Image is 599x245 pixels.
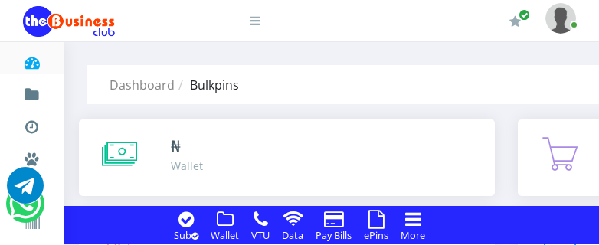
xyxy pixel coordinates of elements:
[519,9,530,21] span: Renew/Upgrade Subscription
[364,228,388,242] small: ePins
[206,226,244,243] a: Wallet
[58,168,186,194] a: Nigerian VTU
[401,228,425,242] small: More
[175,76,239,94] li: Bulkpins
[509,15,521,28] i: Renew/Upgrade Subscription
[545,3,576,33] img: User
[251,228,270,242] small: VTU
[311,226,356,243] a: Pay Bills
[23,6,115,37] img: Logo
[277,226,308,243] a: Data
[247,226,274,243] a: VTU
[282,228,303,242] small: Data
[23,138,41,175] a: Miscellaneous Payments
[110,77,175,93] a: Dashboard
[7,178,44,204] a: Chat for support
[169,226,203,243] a: Sub
[359,226,393,243] a: ePins
[58,191,186,217] a: International VTU
[23,41,41,78] a: Dashboard
[316,228,352,242] small: Pay Bills
[23,106,41,142] a: Transactions
[171,158,203,174] div: Wallet
[211,228,239,242] small: Wallet
[9,197,41,222] a: Chat for support
[79,119,495,196] a: ₦ Wallet
[23,73,41,110] a: Fund wallet
[174,228,198,242] small: Sub
[171,135,203,158] div: ₦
